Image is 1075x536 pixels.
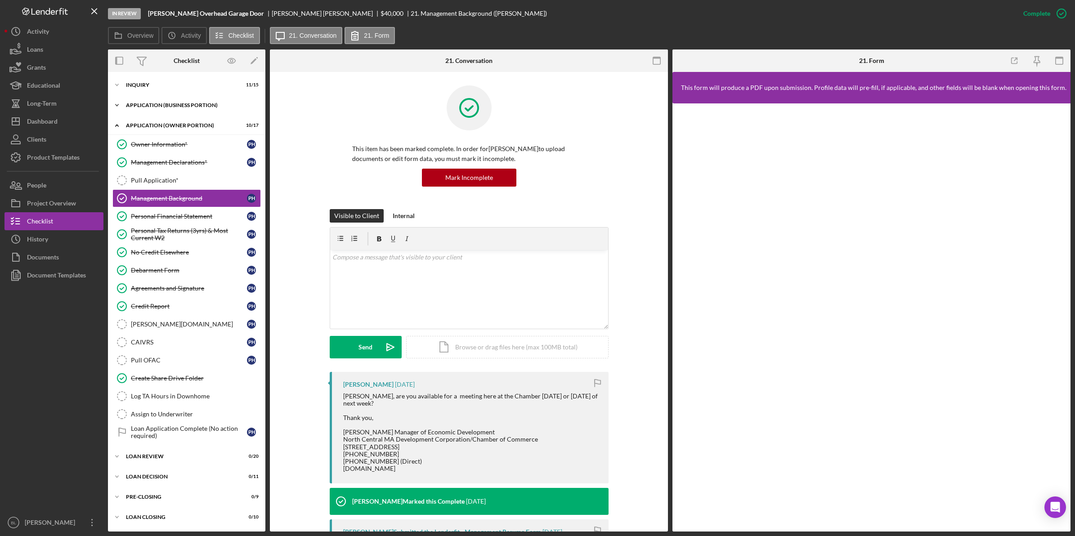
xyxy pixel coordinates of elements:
label: 21. Form [364,32,389,39]
div: p h [247,248,256,257]
div: Open Intercom Messenger [1044,496,1066,518]
a: Personal Tax Returns (3yrs) & Most Current W2ph [112,225,261,243]
button: Overview [108,27,159,44]
a: CAIVRSph [112,333,261,351]
a: Debarment Formph [112,261,261,279]
div: Checklist [174,57,200,64]
p: This item has been marked complete. In order for [PERSON_NAME] to upload documents or edit form d... [352,144,586,164]
div: Loan Application Complete (No action required) [131,425,247,439]
label: Activity [181,32,201,39]
div: 10 / 17 [242,123,259,128]
div: p h [247,356,256,365]
a: No Credit Elsewhereph [112,243,261,261]
div: PRE-CLOSING [126,494,236,500]
div: Personal Financial Statement [131,213,247,220]
span: $40,000 [381,9,403,17]
div: p h [247,158,256,167]
div: Debarment Form [131,267,247,274]
div: [PERSON_NAME] Submitted the Lenderfit - Management Resume Form [343,528,541,536]
div: LOAN REVIEW [126,454,236,459]
div: p h [247,428,256,437]
div: Visible to Client [334,209,379,223]
div: 0 / 11 [242,474,259,479]
div: 21. Management Background ([PERSON_NAME]) [411,10,547,17]
div: Internal [393,209,415,223]
div: 11 / 15 [242,82,259,88]
button: Visible to Client [330,209,384,223]
label: Checklist [228,32,254,39]
div: Log TA Hours in Downhome [131,393,260,400]
div: p h [247,194,256,203]
div: [PERSON_NAME][DOMAIN_NAME] [131,321,247,328]
time: 2025-06-25 16:49 [395,381,415,388]
div: LOAN CLOSING [126,514,236,520]
div: Credit Report [131,303,247,310]
div: Owner Information* [131,141,247,148]
b: [PERSON_NAME] Overhead Garage Door [148,10,264,17]
button: Mark Incomplete [422,169,516,187]
div: CAIVRS [131,339,247,346]
div: No Credit Elsewhere [131,249,247,256]
button: Complete [1014,4,1071,22]
div: Management Declarations* [131,159,247,166]
button: Send [330,336,402,358]
div: 0 / 20 [242,454,259,459]
div: Mark Incomplete [445,169,493,187]
button: Activity [161,27,206,44]
label: Overview [127,32,153,39]
button: Internal [388,209,419,223]
div: [PERSON_NAME] [PERSON_NAME] [272,10,381,17]
div: INQUIRY [126,82,236,88]
div: p h [247,302,256,311]
div: Complete [1023,4,1050,22]
div: 21. Conversation [445,57,493,64]
div: 0 / 9 [242,494,259,500]
button: BL[PERSON_NAME] [4,514,103,532]
div: LOAN DECISION [126,474,236,479]
div: p h [247,338,256,347]
a: Loan Application Complete (No action required)ph [112,423,261,441]
div: Management Background [131,195,247,202]
div: p h [247,212,256,221]
div: Agreements and Signature [131,285,247,292]
div: Pull Application* [131,177,260,184]
div: Personal Tax Returns (3yrs) & Most Current W2 [131,227,247,241]
iframe: Lenderfit form [681,112,1062,523]
a: Management Backgroundph [112,189,261,207]
div: [PERSON_NAME] [343,381,394,388]
button: Checklist [209,27,260,44]
div: APPLICATION (OWNER PORTION) [126,123,236,128]
div: Create Share Drive Folder [131,375,260,382]
div: Send [358,336,372,358]
button: 21. Conversation [270,27,343,44]
a: Log TA Hours in Downhome [112,387,261,405]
